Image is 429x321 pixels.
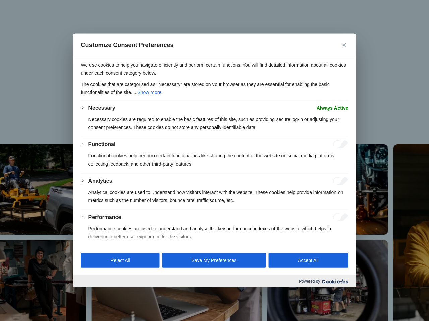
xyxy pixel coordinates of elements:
input: Enable Functional [333,140,348,148]
button: Reject All [81,253,160,268]
img: Close [343,43,346,47]
p: The cookies that are categorised as "Necessary" are stored on your browser as they are essential ... [81,80,348,96]
button: Save My Preferences [162,253,266,268]
input: Enable Performance [333,213,348,221]
button: Accept All [268,253,348,268]
button: Functional [88,140,116,148]
span: Always Active [317,104,348,112]
input: Enable Analytics [333,177,348,185]
button: Show more [137,88,161,96]
button: Analytics [88,177,112,185]
p: We use cookies to help you navigate efficiently and perform certain functions. You will find deta... [81,61,348,77]
p: Performance cookies are used to understand and analyse the key performance indexes of the website... [88,225,348,241]
p: Functional cookies help perform certain functionalities like sharing the content of the website o... [88,152,348,168]
button: Necessary [88,104,115,112]
p: Necessary cookies are required to enable the basic features of this site, such as providing secur... [88,115,348,131]
span: Customize Consent Preferences [81,41,174,49]
div: Powered by [73,275,356,287]
p: Analytical cookies are used to understand how visitors interact with the website. These cookies h... [88,188,348,204]
div: Customize Consent Preferences [73,34,356,287]
button: Performance [88,213,121,221]
img: Cookieyes logo [322,279,348,284]
button: Close [340,41,348,49]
